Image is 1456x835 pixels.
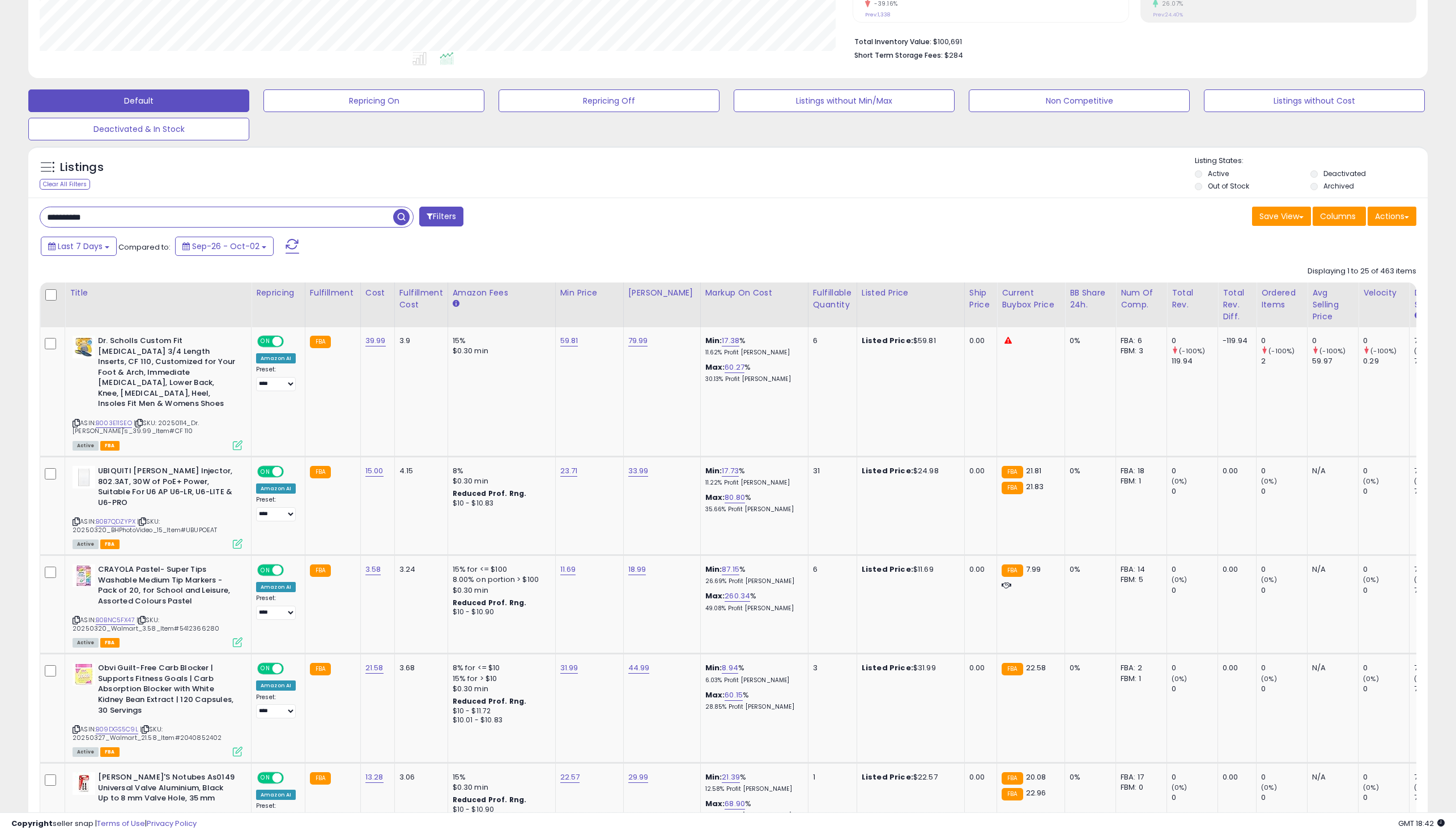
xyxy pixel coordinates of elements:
p: 49.08% Profit [PERSON_NAME] [705,605,799,613]
small: FBA [310,564,331,577]
div: Days In Stock [1414,287,1455,311]
div: ASIN: [73,466,242,547]
div: 3.9 [399,336,439,346]
small: (0%) [1414,783,1430,792]
div: Markup on Cost [705,287,803,299]
small: (0%) [1172,477,1187,486]
div: 0 [1172,486,1217,496]
b: Obvi Guilt-Free Carb Blocker | Supports Fitness Goals | Carb Absorption Blocker with White Kidney... [98,663,236,718]
div: Total Rev. Diff. [1223,287,1251,323]
a: 3.58 [365,564,381,575]
small: FBA [1002,466,1023,478]
div: Cost [365,287,390,299]
div: $31.99 [862,663,956,673]
button: Listings without Cost [1204,89,1425,112]
div: 0 [1261,466,1307,476]
div: FBA: 6 [1121,336,1158,346]
div: FBM: 1 [1121,674,1158,684]
div: % [705,362,799,383]
button: Non Competitive [969,89,1190,112]
div: % [705,772,799,793]
div: $0.30 min [453,684,547,694]
div: 0 [1172,684,1217,694]
div: 15% for > $10 [453,674,547,684]
span: | SKU: 20250327_Walmart_21.58_Item#2040852402 [73,725,222,742]
small: FBA [1002,663,1023,675]
span: ON [258,664,273,674]
b: Min: [705,772,722,782]
div: 0% [1070,564,1107,575]
div: 0.00 [969,772,988,782]
button: Sep-26 - Oct-02 [175,237,274,256]
div: 0 [1172,772,1217,782]
a: 260.34 [725,590,750,602]
div: 0 [1172,585,1217,596]
img: 41uanGDDgFS._SL40_.jpg [73,772,95,795]
div: Preset: [256,366,296,391]
div: Fulfillment Cost [399,287,443,311]
img: 4118fPW0BYL._SL40_.jpg [73,336,95,358]
div: $59.81 [862,336,956,346]
div: $0.30 min [453,476,547,486]
div: 0 [1261,663,1307,673]
b: Min: [705,662,722,673]
a: 44.99 [628,662,650,674]
small: (0%) [1261,674,1277,683]
small: FBA [310,466,331,478]
span: Compared to: [118,242,171,252]
span: 22.58 [1026,662,1046,673]
div: 0% [1070,336,1107,346]
small: FBA [310,663,331,675]
li: $100,691 [854,34,1408,48]
div: Amazon AI [256,582,296,592]
div: 6 [813,336,848,346]
div: 0.00 [969,336,988,346]
div: BB Share 24h. [1070,287,1111,311]
small: Days In Stock. [1414,311,1421,321]
span: 7.99 [1026,564,1041,575]
label: Deactivated [1323,169,1366,178]
p: 11.22% Profit [PERSON_NAME] [705,479,799,487]
b: Max: [705,362,725,372]
small: FBA [310,336,331,348]
div: % [705,591,799,612]
span: OFF [282,773,300,783]
div: 8% for <= $10 [453,663,547,673]
div: 0.00 [969,663,988,673]
div: ASIN: [73,663,242,755]
div: FBA: 14 [1121,564,1158,575]
button: Columns [1313,207,1366,226]
b: Max: [705,492,725,503]
div: 0 [1363,564,1409,575]
div: 15% [453,772,547,782]
div: $10.01 - $10.83 [453,716,547,725]
b: Short Term Storage Fees: [854,50,943,60]
div: N/A [1312,772,1349,782]
button: Repricing On [263,89,484,112]
div: % [705,466,799,487]
div: 3.68 [399,663,439,673]
div: FBA: 2 [1121,663,1158,673]
img: 51xPmfuE0NL._SL40_.jpg [73,564,95,587]
div: 0 [1363,585,1409,596]
div: Preset: [256,693,296,719]
button: Repricing Off [499,89,720,112]
div: $22.57 [862,772,956,782]
a: 17.73 [722,465,739,477]
a: 87.15 [722,564,739,575]
small: (0%) [1414,674,1430,683]
small: (0%) [1363,477,1379,486]
div: Fulfillment [310,287,356,299]
small: Prev: 1,338 [865,11,890,18]
div: Amazon Fees [453,287,551,299]
div: 3 [813,663,848,673]
div: 3.06 [399,772,439,782]
div: $10 - $10.83 [453,499,547,508]
div: Fulfillable Quantity [813,287,852,311]
p: 11.62% Profit [PERSON_NAME] [705,349,799,357]
img: 11Sp8anLURL._SL40_.jpg [73,466,95,489]
span: OFF [282,664,300,674]
div: Preset: [256,496,296,521]
small: (0%) [1172,575,1187,584]
div: 0.00 [1223,663,1248,673]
